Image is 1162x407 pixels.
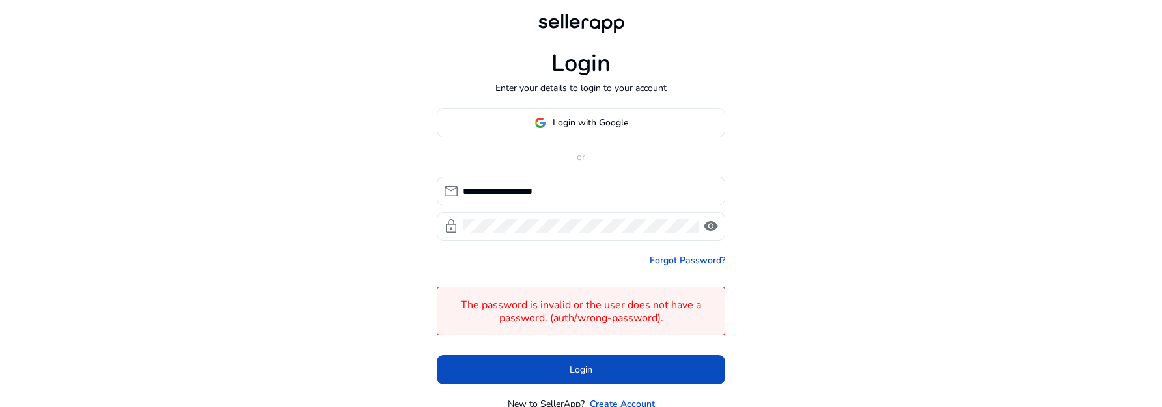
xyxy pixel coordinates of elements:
span: Login with Google [553,116,628,129]
h1: Login [551,49,611,77]
a: Forgot Password? [650,254,725,267]
button: Login with Google [437,108,725,137]
button: Login [437,355,725,384]
span: lock [443,218,459,234]
p: or [437,150,725,164]
span: visibility [703,218,719,234]
span: Login [570,363,592,376]
h4: The password is invalid or the user does not have a password. (auth/wrong-password). [444,299,718,324]
p: Enter your details to login to your account [495,81,667,95]
img: google-logo.svg [534,117,546,129]
span: mail [443,183,459,199]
